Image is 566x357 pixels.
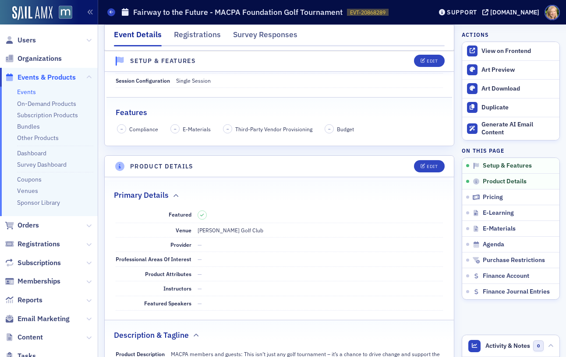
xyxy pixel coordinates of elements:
[328,126,331,132] span: –
[483,225,516,233] span: E-Materials
[462,79,559,98] a: Art Download
[18,239,60,249] span: Registrations
[133,7,343,17] h1: Fairway to the Future - MACPA Foundation Golf Tournament
[120,126,123,132] span: –
[483,272,529,280] span: Finance Account
[462,147,560,154] h4: On this page
[226,126,229,132] span: –
[5,220,39,230] a: Orders
[482,9,542,15] button: [DOMAIN_NAME]
[198,270,202,277] span: —
[144,300,191,307] span: Featured Speakers
[350,9,386,16] span: EVT-20868289
[12,6,53,20] img: SailAMX
[483,162,532,170] span: Setup & Features
[462,31,489,38] h4: Actions
[5,258,61,268] a: Subscriptions
[176,227,191,234] span: Venue
[462,61,559,79] a: Art Preview
[18,73,76,82] span: Events & Products
[5,276,60,286] a: Memberships
[5,54,62,63] a: Organizations
[183,125,211,133] span: E-Materials
[174,126,177,132] span: –
[114,189,169,201] h2: Primary Details
[176,77,211,84] span: Single Session
[116,107,147,118] h2: Features
[17,122,40,130] a: Bundles
[481,121,555,136] div: Generate AI Email Content
[198,227,263,234] span: [PERSON_NAME] Golf Club
[235,125,312,133] span: Third-Party Vendor Provisioning
[447,8,477,16] div: Support
[462,117,559,140] button: Generate AI Email Content
[17,187,38,195] a: Venues
[483,288,550,296] span: Finance Journal Entries
[129,125,158,133] span: Compliance
[198,300,202,307] span: —
[18,220,39,230] span: Orders
[462,42,559,60] a: View on Frontend
[116,255,191,262] span: Professional Areas Of Interest
[18,258,61,268] span: Subscriptions
[533,340,544,351] span: 0
[5,295,42,305] a: Reports
[169,211,191,218] span: Featured
[18,35,36,45] span: Users
[5,239,60,249] a: Registrations
[18,314,70,324] span: Email Marketing
[5,35,36,45] a: Users
[130,56,196,66] h4: Setup & Features
[18,332,43,342] span: Content
[17,161,67,168] a: Survey Dashboard
[337,125,354,133] span: Budget
[17,199,60,206] a: Sponsor Library
[5,314,70,324] a: Email Marketing
[198,255,202,262] span: —
[114,29,162,46] div: Event Details
[18,54,62,63] span: Organizations
[414,55,444,67] button: Edit
[483,193,503,201] span: Pricing
[17,111,78,119] a: Subscription Products
[462,98,559,117] button: Duplicate
[198,241,202,248] span: —
[483,209,514,217] span: E-Learning
[198,285,202,292] span: —
[545,5,560,20] span: Profile
[233,29,297,45] div: Survey Responses
[483,178,527,185] span: Product Details
[427,164,438,169] div: Edit
[53,6,72,21] a: View Homepage
[17,149,46,157] a: Dashboard
[174,29,221,45] div: Registrations
[18,295,42,305] span: Reports
[170,241,191,248] span: Provider
[17,100,76,108] a: On-Demand Products
[59,6,72,19] img: SailAMX
[427,59,438,64] div: Edit
[485,341,530,350] span: Activity & Notes
[5,73,76,82] a: Events & Products
[17,88,36,96] a: Events
[17,134,59,142] a: Other Products
[481,85,555,93] div: Art Download
[18,276,60,286] span: Memberships
[114,329,189,341] h2: Description & Tagline
[5,332,43,342] a: Content
[414,160,444,172] button: Edit
[481,47,555,55] div: View on Frontend
[481,66,555,74] div: Art Preview
[483,256,545,264] span: Purchase Restrictions
[163,285,191,292] span: Instructors
[481,104,555,112] div: Duplicate
[116,77,170,84] span: Session Configuration
[145,270,191,277] span: Product Attributes
[17,175,42,183] a: Coupons
[483,241,504,248] span: Agenda
[130,162,194,171] h4: Product Details
[490,8,539,16] div: [DOMAIN_NAME]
